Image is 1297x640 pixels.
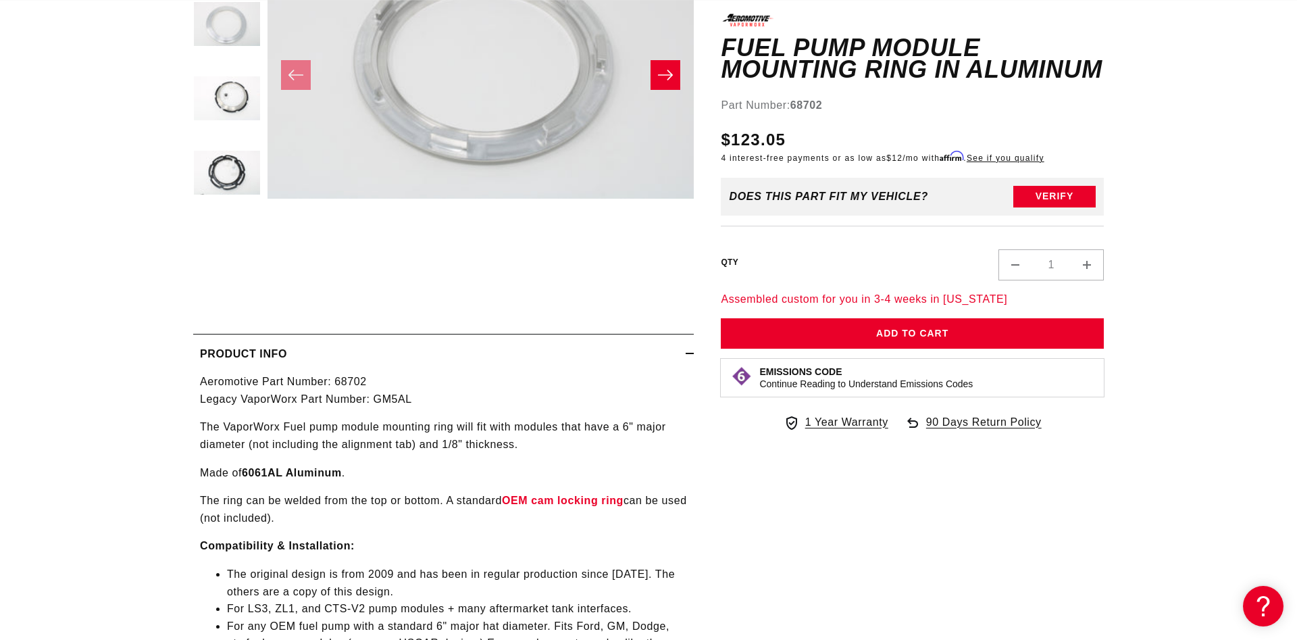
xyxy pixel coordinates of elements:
[926,413,1042,444] span: 90 Days Return Policy
[940,151,963,162] span: Affirm
[281,60,311,90] button: Slide left
[193,335,694,374] summary: Product Info
[784,413,888,430] a: 1 Year Warranty
[967,153,1044,163] a: See if you qualify - Learn more about Affirm Financing (opens in modal)
[721,152,1044,164] p: 4 interest-free payments or as low as /mo with .
[759,366,842,376] strong: Emissions Code
[759,377,973,389] p: Continue Reading to Understand Emissions Codes
[886,153,902,163] span: $12
[193,141,261,208] button: Load image 5 in gallery view
[200,345,287,363] h2: Product Info
[721,128,786,152] span: $123.05
[905,413,1042,444] a: 90 Days Return Policy
[805,413,888,430] span: 1 Year Warranty
[721,97,1104,114] div: Part Number:
[790,99,823,111] strong: 68702
[193,66,261,134] button: Load image 4 in gallery view
[729,190,928,202] div: Does This part fit My vehicle?
[731,365,753,387] img: Emissions code
[651,60,680,90] button: Slide right
[759,365,973,389] button: Emissions CodeContinue Reading to Understand Emissions Codes
[227,566,687,600] li: The original design is from 2009 and has been in regular production since [DATE]. The others are ...
[502,495,624,506] a: OEM cam locking ring
[227,600,687,618] li: For LS3, ZL1, and CTS-V2 pump modules + many aftermarket tank interfaces.
[200,492,687,526] p: The ring can be welded from the top or bottom. A standard can be used (not included).
[721,37,1104,80] h1: Fuel Pump Module Mounting Ring in Aluminum
[721,318,1104,349] button: Add to Cart
[200,464,687,482] p: Made of .
[721,290,1104,307] p: Assembled custom for you in 3-4 weeks in [US_STATE]
[242,467,342,478] b: 6061AL Aluminum
[200,373,687,408] p: Aeromotive Part Number: 68702 Legacy VaporWorx Part Number: GM5AL
[200,540,355,551] b: Compatibility & Installation:
[1013,185,1096,207] button: Verify
[721,257,738,268] label: QTY
[200,418,687,453] p: The VaporWorx Fuel pump module mounting ring will fit with modules that have a 6" major diameter ...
